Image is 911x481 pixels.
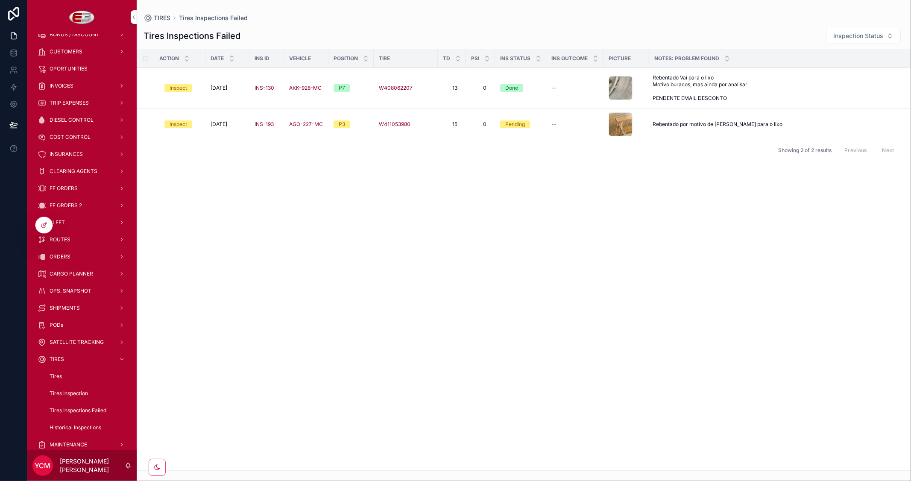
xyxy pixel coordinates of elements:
[551,55,588,62] span: Ins Outcome
[50,65,88,72] span: OPORTUNITIES
[144,30,240,42] h1: Tires Inspections Failed
[446,85,457,91] span: 13
[446,121,457,128] span: 15
[27,34,137,450] div: scrollable content
[475,85,486,91] span: 0
[32,44,132,59] a: CUSTOMERS
[32,164,132,179] a: CLEARING AGENTS
[50,270,93,277] span: CARGO PLANNER
[334,55,358,62] span: Position
[500,120,541,128] a: Pending
[179,14,248,22] a: Tires Inspections Failed
[211,121,244,128] a: [DATE]
[379,121,433,128] a: W411053980
[50,373,62,380] span: Tires
[32,61,132,76] a: OPORTUNITIES
[154,14,170,22] span: TIRES
[43,420,132,435] a: Historical Inspections
[32,112,132,128] a: DIESEL CONTROL
[50,424,101,431] span: Historical Inspections
[50,253,70,260] span: ORDERS
[159,55,179,62] span: Action
[653,74,885,102] span: Rebentado Vai para o lixo Motivo buracos, mas ainda por analisar PENDENTE EMAIL DESCONTO
[50,441,87,448] span: MAINTENANCE
[32,215,132,230] a: FLEET
[32,317,132,333] a: PODs
[443,81,461,95] a: 13
[379,85,433,91] a: W408062207
[170,84,187,92] div: Inspect
[50,82,73,89] span: INVOICES
[50,151,83,158] span: INSURANCES
[32,249,132,264] a: ORDERS
[50,339,104,346] span: SATELLITE TRACKING
[334,84,369,92] a: P7
[32,181,132,196] a: FF ORDERS
[35,460,51,471] span: YCM
[50,117,94,123] span: DIESEL CONTROL
[289,85,323,91] a: AKK-928-MC
[50,48,82,55] span: CUSTOMERS
[50,287,91,294] span: OPS. SNAPSHOT
[475,121,486,128] span: 0
[32,283,132,299] a: OPS. SNAPSHOT
[551,121,557,128] span: --
[32,232,132,247] a: ROUTES
[50,134,91,141] span: COST CONTROL
[255,85,279,91] a: INS-130
[833,32,883,40] span: Inspection Status
[50,390,88,397] span: Tires Inspection
[69,10,95,24] img: App logo
[50,407,106,414] span: Tires Inspections Failed
[505,84,518,92] div: Done
[32,300,132,316] a: SHIPMENTS
[211,121,227,128] span: [DATE]
[50,202,82,209] span: FF ORDERS 2
[339,120,345,128] div: P3
[443,117,461,131] a: 15
[60,457,125,474] p: [PERSON_NAME] [PERSON_NAME]
[50,236,70,243] span: ROUTES
[551,85,557,91] span: --
[778,147,832,154] span: Showing 2 of 2 results
[500,55,530,62] span: Ins Status
[43,369,132,384] a: Tires
[289,55,311,62] span: Vehicle
[211,55,224,62] span: Date
[654,55,719,62] span: Notes: Problem Found
[43,403,132,418] a: Tires Inspections Failed
[551,85,598,91] a: --
[32,198,132,213] a: FF ORDERS 2
[334,120,369,128] a: P3
[255,121,279,128] a: INS-193
[826,28,901,44] button: Select Button
[379,121,410,128] a: W411053980
[649,117,900,131] a: Rebentado por motivo de [PERSON_NAME] para o lixo
[339,84,345,92] div: P7
[50,219,65,226] span: FLEET
[255,121,274,128] a: INS-193
[379,85,413,91] a: W408062207
[32,437,132,452] a: MAINTENANCE
[255,85,274,91] a: INS-130
[144,14,170,22] a: TIRES
[170,120,187,128] div: Inspect
[32,78,132,94] a: INVOICES
[50,100,89,106] span: TRIP EXPENSES
[289,121,323,128] a: AGO-227-MC
[289,85,322,91] a: AKK-928-MC
[211,85,227,91] span: [DATE]
[164,120,200,128] a: Inspect
[653,121,782,128] span: Rebentado por motivo de [PERSON_NAME] para o lixo
[50,168,97,175] span: CLEARING AGENTS
[471,55,479,62] span: PSI
[32,352,132,367] a: TIRES
[32,334,132,350] a: SATELLITE TRACKING
[32,95,132,111] a: TRIP EXPENSES
[164,84,200,92] a: Inspect
[609,55,631,62] span: Picture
